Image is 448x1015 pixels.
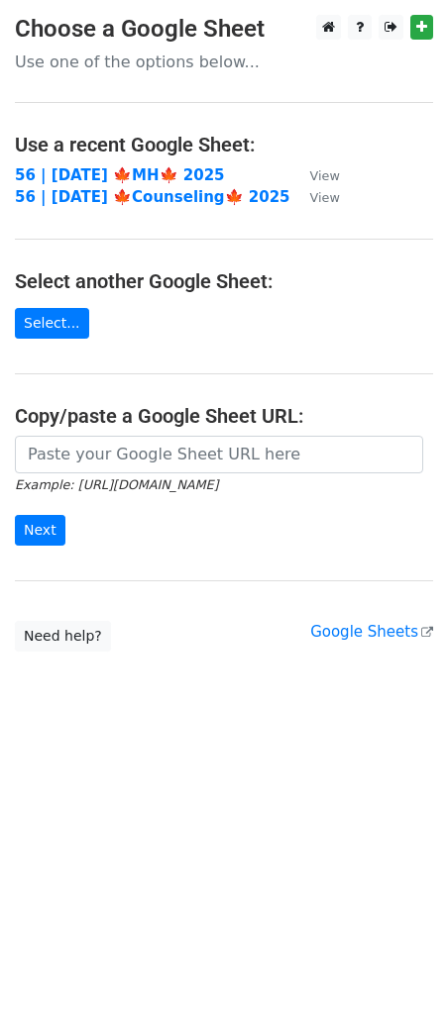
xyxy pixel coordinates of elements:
small: View [310,168,340,183]
input: Paste your Google Sheet URL here [15,436,423,473]
a: Google Sheets [310,623,433,641]
a: View [290,166,340,184]
a: 56 | [DATE] 🍁MH🍁 2025 [15,166,225,184]
small: View [310,190,340,205]
small: Example: [URL][DOMAIN_NAME] [15,477,218,492]
a: View [290,188,340,206]
a: Need help? [15,621,111,652]
h3: Choose a Google Sheet [15,15,433,44]
h4: Use a recent Google Sheet: [15,133,433,156]
input: Next [15,515,65,546]
a: Select... [15,308,89,339]
h4: Copy/paste a Google Sheet URL: [15,404,433,428]
a: 56 | [DATE] 🍁Counseling🍁 2025 [15,188,290,206]
h4: Select another Google Sheet: [15,269,433,293]
p: Use one of the options below... [15,51,433,72]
